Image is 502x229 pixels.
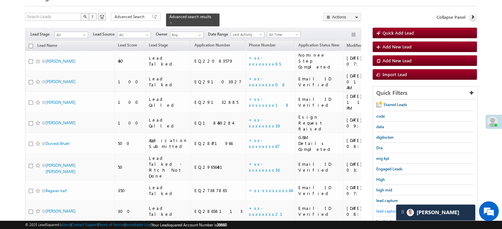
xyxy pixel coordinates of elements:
span: Your Leadsquared Account Number is [151,222,227,227]
span: 39660 [217,222,227,227]
span: Advanced Search [115,14,147,20]
span: High [376,177,385,182]
input: Type to Search [170,32,204,38]
div: Lead Talked - Pitch Not Done [149,155,188,179]
a: +xx-xxxxxxxx39 [249,117,281,129]
a: [PERSON_NAME] [46,100,76,105]
a: [PERSON_NAME] [46,120,76,125]
div: Lead Talked [149,185,188,196]
div: 300 [118,208,142,214]
div: 100 [118,99,142,105]
div: Email ID Verified [298,96,340,108]
div: Lead Talked [149,55,188,67]
div: Application Submitted [149,137,188,149]
span: digilocker [376,135,393,140]
div: EQ29103927 [194,79,242,85]
a: Modified On (sorted descending) [343,42,378,50]
div: Lead Called [149,117,188,129]
div: carter-dragCarter[PERSON_NAME] [396,204,476,221]
a: All [117,32,151,38]
em: Start Chat [90,179,120,188]
span: Add New Lead [383,58,412,63]
div: Lead Called [149,96,188,108]
div: Email ID Verified [298,185,340,196]
div: Email ID Verified [298,205,340,217]
div: Quick Filters [373,87,477,100]
div: EQ29656431 [194,164,242,170]
span: All [55,32,86,38]
span: Add New Lead [383,44,412,49]
div: [DATE] 08:25 AM [347,205,388,217]
span: Owner [156,31,170,37]
div: EQ28658113 [194,208,242,214]
a: Acceptable Use [125,222,151,227]
span: lead capture new [376,209,406,214]
a: [PERSON_NAME] [46,59,76,64]
div: Email ID Verified [298,76,340,88]
div: EQ18459284 [194,120,242,126]
span: All [117,32,149,38]
div: Lead Talked [149,205,188,217]
a: [PERSON_NAME] [46,79,76,84]
div: Nominee Step Completed [298,52,340,70]
a: [PERSON_NAME] [PERSON_NAME] [46,163,76,174]
span: Advanced search results [169,14,211,19]
span: Lead Stage [149,43,168,47]
a: Last Activity [231,31,264,38]
a: All [54,32,88,38]
a: +xx-xxxxxxxx36 [249,161,280,173]
a: About [61,222,71,227]
input: Check all records [29,44,33,48]
span: Lead Source [93,31,117,37]
a: All Time [267,31,301,38]
a: Lead Stage [146,42,171,50]
a: Application Status New [295,42,343,50]
div: [DATE] 11:20 PM [347,93,388,111]
a: Lead Name [34,42,60,50]
div: [DATE] 09:20 PM [347,117,388,129]
a: Durvedi Bhatt [46,141,69,146]
a: Application Number [191,42,233,50]
img: carter-drag [400,209,405,215]
a: +xx-xxxxxxxx08 [249,76,286,87]
div: Minimize live chat window [108,3,124,19]
span: Application Number [194,43,230,47]
div: 500 [118,140,142,146]
div: EQ29132885 [194,99,242,105]
div: 50 [118,164,142,170]
div: 450 [118,58,142,64]
a: Bagwan kaif [46,188,67,193]
div: [DATE] 01:16 AM [347,73,388,91]
div: Email ID Verified [298,161,340,173]
span: lead capture [376,198,398,203]
span: Starred Leads [384,102,407,107]
span: Lead Stage [30,31,54,37]
a: Lead Score [115,42,140,50]
span: Lead Score [118,43,137,47]
a: +xx-xxxxxxxx67 [249,137,280,149]
span: ? [91,14,94,19]
div: [DATE] 03:49 PM [347,161,388,173]
div: [DATE] 08:04 PM [347,137,388,149]
span: Modified On [347,43,369,48]
span: high mid [376,187,392,192]
div: [DATE] 07:26 AM [347,55,388,67]
div: EQ27387865 [194,187,242,193]
span: Import Lead [383,72,407,77]
img: Search [83,15,86,18]
span: Application Status New [298,43,339,47]
span: eng kpi [376,156,389,161]
a: +xx-xxxxxxxx18 [249,96,290,108]
span: Quick Add Lead [383,30,414,36]
span: Dra [376,145,383,150]
div: G&M Details Completed [298,134,340,152]
a: Terms of Service [99,222,124,227]
a: +xx-xxxxxxxx95 [249,55,281,67]
div: EQ22083579 [194,58,242,64]
a: Phone Number [246,42,279,50]
span: Collapse Panel [437,14,465,20]
span: Date Range [208,31,231,37]
span: All Time [267,32,299,38]
div: Esign Request Raised [298,114,340,132]
button: ? [89,13,97,21]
